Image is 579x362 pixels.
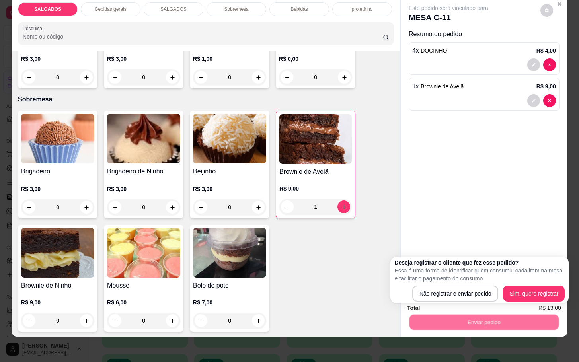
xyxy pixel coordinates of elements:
[252,201,265,214] button: increase-product-quantity
[279,55,352,63] p: R$ 0,00
[80,314,93,327] button: increase-product-quantity
[107,281,180,290] h4: Mousse
[107,167,180,176] h4: Brigadeiro de Ninho
[421,47,447,54] span: DOCINHO
[21,185,94,193] p: R$ 3,00
[409,12,488,23] p: MESA C-11
[23,33,383,41] input: Pesquisa
[407,305,420,311] strong: Total
[107,228,180,278] img: product-image
[23,25,45,32] label: Pesquisa
[409,29,560,39] p: Resumo do pedido
[109,71,121,84] button: decrease-product-quantity
[166,71,179,84] button: increase-product-quantity
[279,114,352,164] img: product-image
[80,201,93,214] button: increase-product-quantity
[193,228,266,278] img: product-image
[193,185,266,193] p: R$ 3,00
[281,200,294,213] button: decrease-product-quantity
[412,286,499,302] button: Não registrar e enviar pedido
[21,298,94,306] p: R$ 9,00
[193,55,266,63] p: R$ 1,00
[394,267,565,282] p: Essa é uma forma de identificar quem consumiu cada item na mesa e facilitar o pagamento do consumo.
[107,114,180,163] img: product-image
[195,71,207,84] button: decrease-product-quantity
[527,94,540,107] button: decrease-product-quantity
[34,6,61,12] p: SALGADOS
[80,71,93,84] button: increase-product-quantity
[412,82,464,91] p: 1 x
[337,200,350,213] button: increase-product-quantity
[352,6,373,12] p: projetinho
[193,281,266,290] h4: Bolo de pote
[195,201,207,214] button: decrease-product-quantity
[409,314,559,330] button: Enviar pedido
[21,281,94,290] h4: Brownie de Ninho
[23,201,35,214] button: decrease-product-quantity
[166,201,179,214] button: increase-product-quantity
[394,259,565,267] h2: Deseja registrar o cliente que fez esse pedido?
[23,71,35,84] button: decrease-product-quantity
[109,201,121,214] button: decrease-product-quantity
[193,298,266,306] p: R$ 7,00
[412,46,447,55] p: 4 x
[540,4,553,17] button: decrease-product-quantity
[279,185,352,193] p: R$ 9,00
[95,6,126,12] p: Bebidas gerais
[193,167,266,176] h4: Beijinho
[160,6,187,12] p: SALGADOS
[252,71,265,84] button: increase-product-quantity
[536,82,556,90] p: R$ 9,00
[21,114,94,163] img: product-image
[543,94,556,107] button: decrease-product-quantity
[224,6,248,12] p: Sobremesa
[538,304,561,312] span: R$ 13,00
[23,314,35,327] button: decrease-product-quantity
[543,58,556,71] button: decrease-product-quantity
[193,114,266,163] img: product-image
[279,167,352,177] h4: Brownie de Avelã
[18,95,394,104] p: Sobremesa
[536,47,556,54] p: R$ 4,00
[290,6,308,12] p: Bebidas
[421,83,464,90] span: Brownie de Avelã
[503,286,565,302] button: Sim, quero registrar
[409,4,488,12] p: Este pedido será vinculado para
[21,55,94,63] p: R$ 3,00
[21,167,94,176] h4: Brigadeiro
[527,58,540,71] button: decrease-product-quantity
[21,228,94,278] img: product-image
[107,185,180,193] p: R$ 3,00
[107,55,180,63] p: R$ 3,00
[107,298,180,306] p: R$ 6,00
